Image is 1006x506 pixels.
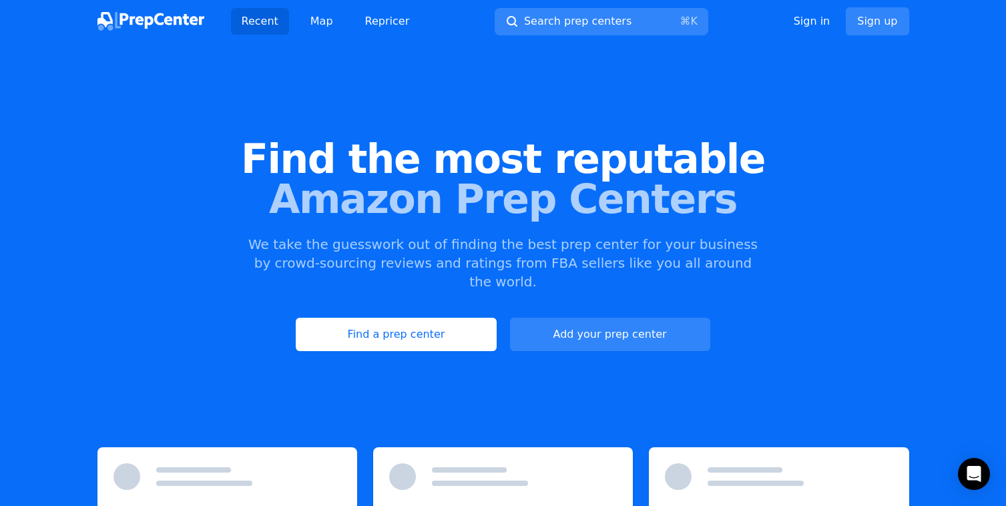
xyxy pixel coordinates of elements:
[21,179,985,219] span: Amazon Prep Centers
[247,235,760,291] p: We take the guesswork out of finding the best prep center for your business by crowd-sourcing rev...
[97,12,204,31] img: PrepCenter
[231,8,289,35] a: Recent
[958,458,990,490] div: Open Intercom Messenger
[495,8,708,35] button: Search prep centers⌘K
[21,139,985,179] span: Find the most reputable
[510,318,710,351] button: Add your prep center
[690,15,698,27] kbd: K
[296,318,496,351] a: Find a prep center
[794,13,830,29] a: Sign in
[524,13,632,29] span: Search prep centers
[846,7,909,35] a: Sign up
[300,8,344,35] a: Map
[354,8,421,35] a: Repricer
[680,15,690,27] kbd: ⌘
